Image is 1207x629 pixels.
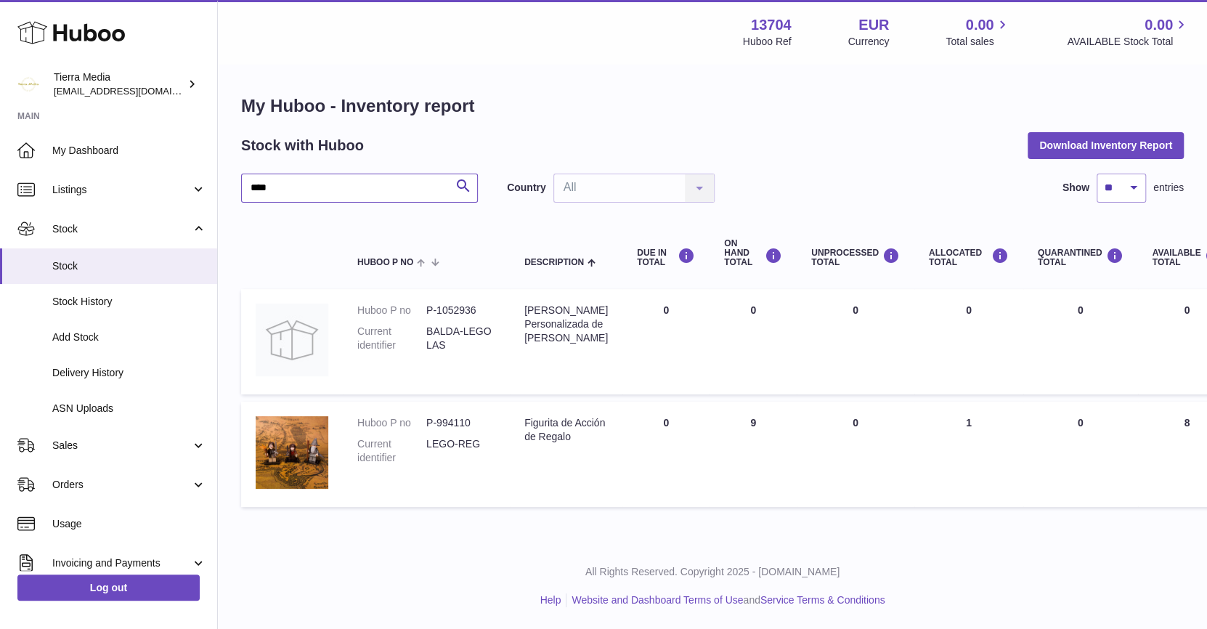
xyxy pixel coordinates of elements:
span: My Dashboard [52,144,206,158]
span: Stock History [52,295,206,309]
td: 0 [622,402,710,507]
td: 0 [914,289,1023,394]
td: 0 [797,402,914,507]
dd: P-1052936 [426,304,495,317]
div: ON HAND Total [724,239,782,268]
div: DUE IN TOTAL [637,248,695,267]
span: Total sales [946,35,1010,49]
td: 1 [914,402,1023,507]
strong: 13704 [751,15,792,35]
div: Figurita de Acción de Regalo [524,416,608,444]
dt: Current identifier [357,325,426,352]
a: Service Terms & Conditions [760,594,885,606]
dd: LEGO-REG [426,437,495,465]
td: 0 [622,289,710,394]
div: Currency [848,35,890,49]
span: Invoicing and Payments [52,556,191,570]
li: and [566,593,885,607]
span: Sales [52,439,191,453]
span: entries [1153,181,1184,195]
label: Country [507,181,546,195]
div: UNPROCESSED Total [811,248,900,267]
span: Stock [52,222,191,236]
img: product image [256,416,328,489]
dt: Huboo P no [357,416,426,430]
span: ASN Uploads [52,402,206,415]
span: Huboo P no [357,258,413,267]
strong: EUR [858,15,889,35]
span: Orders [52,478,191,492]
h1: My Huboo - Inventory report [241,94,1184,118]
td: 0 [710,289,797,394]
a: Website and Dashboard Terms of Use [572,594,743,606]
span: 0 [1078,417,1084,429]
td: 0 [797,289,914,394]
div: Tierra Media [54,70,184,98]
div: QUARANTINED Total [1038,248,1123,267]
a: Log out [17,575,200,601]
div: Huboo Ref [743,35,792,49]
span: [EMAIL_ADDRESS][DOMAIN_NAME] [54,85,214,97]
span: 0.00 [966,15,994,35]
span: Stock [52,259,206,273]
label: Show [1062,181,1089,195]
h2: Stock with Huboo [241,136,364,155]
td: 9 [710,402,797,507]
span: 0 [1078,304,1084,316]
span: Add Stock [52,330,206,344]
a: 0.00 AVAILABLE Stock Total [1067,15,1190,49]
div: [PERSON_NAME] Personalizada de [PERSON_NAME] [524,304,608,345]
span: Description [524,258,584,267]
dd: BALDA-LEGOLAS [426,325,495,352]
dd: P-994110 [426,416,495,430]
div: ALLOCATED Total [929,248,1009,267]
span: Listings [52,183,191,197]
p: All Rights Reserved. Copyright 2025 - [DOMAIN_NAME] [229,565,1195,579]
span: AVAILABLE Stock Total [1067,35,1190,49]
img: hola.tierramedia@gmail.com [17,73,39,95]
a: Help [540,594,561,606]
a: 0.00 Total sales [946,15,1010,49]
img: product image [256,304,328,376]
span: 0.00 [1145,15,1173,35]
span: Usage [52,517,206,531]
dt: Huboo P no [357,304,426,317]
button: Download Inventory Report [1028,132,1184,158]
dt: Current identifier [357,437,426,465]
span: Delivery History [52,366,206,380]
